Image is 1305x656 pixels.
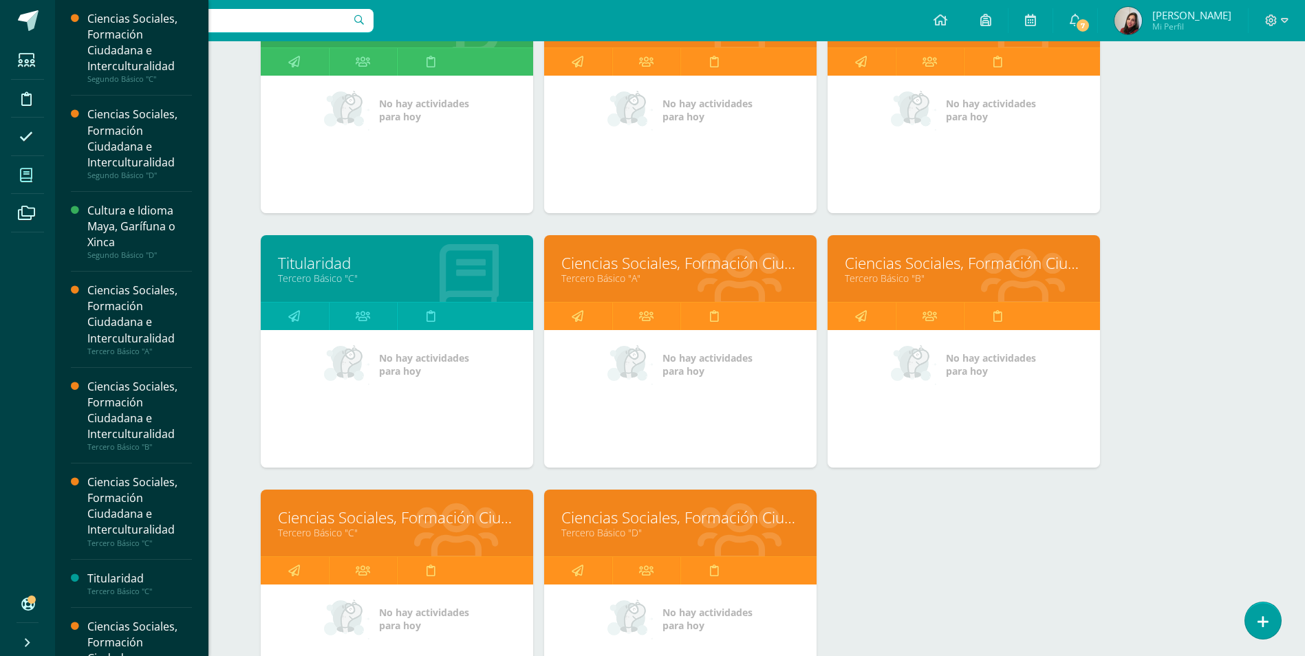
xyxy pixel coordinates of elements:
[278,526,516,539] a: Tercero Básico "C"
[87,379,192,452] a: Ciencias Sociales, Formación Ciudadana e InterculturalidadTercero Básico "B"
[87,538,192,548] div: Tercero Básico "C"
[607,89,653,131] img: no_activities_small.png
[379,606,469,632] span: No hay actividades para hoy
[379,351,469,378] span: No hay actividades para hoy
[324,344,369,385] img: no_activities_small.png
[87,283,192,356] a: Ciencias Sociales, Formación Ciudadana e InterculturalidadTercero Básico "A"
[845,252,1083,274] a: Ciencias Sociales, Formación Ciudadana e Interculturalidad
[87,442,192,452] div: Tercero Básico "B"
[87,347,192,356] div: Tercero Básico "A"
[87,171,192,180] div: Segundo Básico "D"
[64,9,374,32] input: Busca un usuario...
[87,474,192,547] a: Ciencias Sociales, Formación Ciudadana e InterculturalidadTercero Básico "C"
[891,344,936,385] img: no_activities_small.png
[87,74,192,84] div: Segundo Básico "C"
[87,571,192,596] a: TitularidadTercero Básico "C"
[607,598,653,639] img: no_activities_small.png
[324,598,369,639] img: no_activities_small.png
[379,97,469,123] span: No hay actividades para hoy
[662,97,753,123] span: No hay actividades para hoy
[1152,21,1231,32] span: Mi Perfil
[946,97,1036,123] span: No hay actividades para hoy
[87,283,192,346] div: Ciencias Sociales, Formación Ciudadana e Interculturalidad
[1152,8,1231,22] span: [PERSON_NAME]
[561,526,799,539] a: Tercero Básico "D"
[87,203,192,250] div: Cultura e Idioma Maya, Garífuna o Xinca
[662,351,753,378] span: No hay actividades para hoy
[607,344,653,385] img: no_activities_small.png
[87,11,192,74] div: Ciencias Sociales, Formación Ciudadana e Interculturalidad
[891,89,936,131] img: no_activities_small.png
[278,252,516,274] a: Titularidad
[662,606,753,632] span: No hay actividades para hoy
[1114,7,1142,34] img: 1fd3dd1cd182faa4a90c6c537c1d09a2.png
[561,272,799,285] a: Tercero Básico "A"
[87,571,192,587] div: Titularidad
[845,272,1083,285] a: Tercero Básico "B"
[87,474,192,538] div: Ciencias Sociales, Formación Ciudadana e Interculturalidad
[946,351,1036,378] span: No hay actividades para hoy
[324,89,369,131] img: no_activities_small.png
[87,11,192,84] a: Ciencias Sociales, Formación Ciudadana e InterculturalidadSegundo Básico "C"
[278,507,516,528] a: Ciencias Sociales, Formación Ciudadana e Interculturalidad
[1075,18,1090,33] span: 7
[87,250,192,260] div: Segundo Básico "D"
[87,107,192,170] div: Ciencias Sociales, Formación Ciudadana e Interculturalidad
[561,507,799,528] a: Ciencias Sociales, Formación Ciudadana e Interculturalidad
[87,587,192,596] div: Tercero Básico "C"
[87,379,192,442] div: Ciencias Sociales, Formación Ciudadana e Interculturalidad
[278,272,516,285] a: Tercero Básico "C"
[87,107,192,179] a: Ciencias Sociales, Formación Ciudadana e InterculturalidadSegundo Básico "D"
[87,203,192,260] a: Cultura e Idioma Maya, Garífuna o XincaSegundo Básico "D"
[561,252,799,274] a: Ciencias Sociales, Formación Ciudadana e Interculturalidad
